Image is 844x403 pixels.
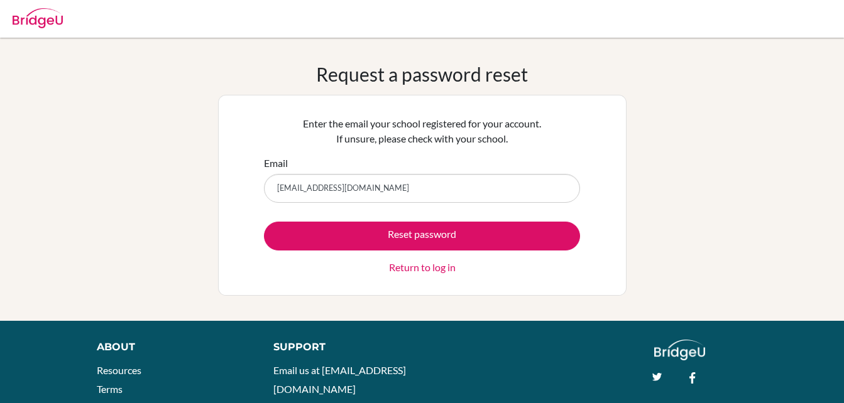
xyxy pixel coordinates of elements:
[13,8,63,28] img: Bridge-U
[273,340,409,355] div: Support
[97,383,123,395] a: Terms
[264,116,580,146] p: Enter the email your school registered for your account. If unsure, please check with your school.
[389,260,456,275] a: Return to log in
[316,63,528,85] h1: Request a password reset
[97,364,141,376] a: Resources
[264,222,580,250] button: Reset password
[264,156,288,171] label: Email
[654,340,705,360] img: logo_white@2x-f4f0deed5e89b7ecb1c2cc34c3e3d731f90f0f143d5ea2071677605dd97b5244.png
[273,364,406,395] a: Email us at [EMAIL_ADDRESS][DOMAIN_NAME]
[97,340,245,355] div: About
